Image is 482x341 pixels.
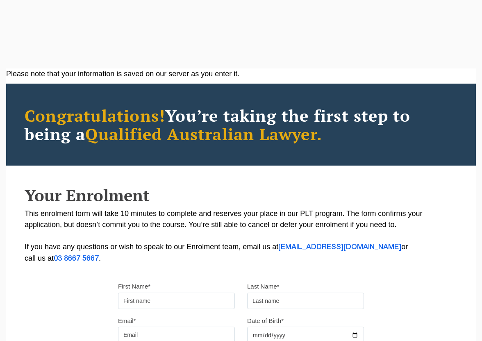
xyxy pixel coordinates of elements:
div: Please note that your information is saved on our server as you enter it. [6,68,476,80]
label: Last Name* [247,282,279,291]
h2: You’re taking the first step to being a [25,106,457,143]
a: [EMAIL_ADDRESS][DOMAIN_NAME] [278,244,401,250]
a: 03 8667 5667 [54,255,99,262]
label: First Name* [118,282,150,291]
label: Email* [118,317,136,325]
span: Congratulations! [25,105,165,126]
span: Qualified Australian Lawyer. [85,123,322,145]
p: This enrolment form will take 10 minutes to complete and reserves your place in our PLT program. ... [25,208,457,264]
label: Date of Birth* [247,317,284,325]
input: First name [118,293,235,309]
input: Last name [247,293,364,309]
h2: Your Enrolment [25,186,457,204]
